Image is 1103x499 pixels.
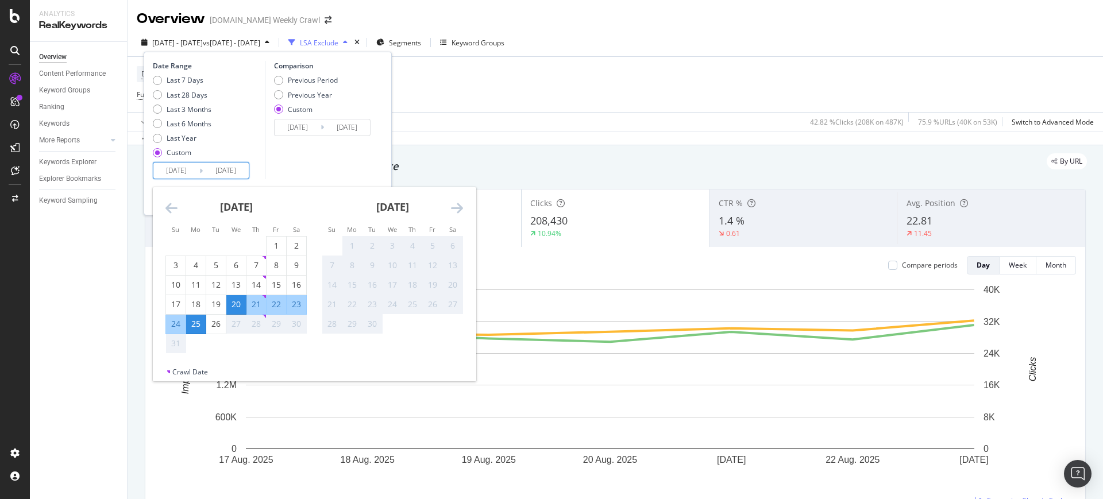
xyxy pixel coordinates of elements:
div: Comparison [274,61,374,71]
div: [DOMAIN_NAME] Weekly Crawl [210,14,320,26]
div: 0.61 [726,229,740,238]
a: Keywords Explorer [39,156,119,168]
div: 15 [342,279,362,291]
div: Previous Period [288,75,338,85]
div: Move forward to switch to the next month. [451,201,463,215]
div: 1 [342,240,362,252]
span: 1.4 % [719,214,745,227]
span: Clicks [530,198,552,208]
div: 6 [226,260,246,271]
td: Choose Saturday, August 16, 2025 as your check-in date. It’s available. [287,275,307,295]
div: Keywords [39,118,70,130]
td: Choose Sunday, August 10, 2025 as your check-in date. It’s available. [166,275,186,295]
button: Apply [137,113,170,131]
a: Ranking [39,101,119,113]
td: Not available. Saturday, August 30, 2025 [287,314,307,334]
button: LSA Exclude [284,33,352,52]
div: 75.9 % URLs ( 40K on 53K ) [918,117,997,127]
div: Keyword Groups [39,84,90,96]
span: [DATE] - [DATE] [152,38,203,48]
button: Segments [372,33,426,52]
small: Sa [293,225,300,234]
div: 4 [403,240,422,252]
div: Open Intercom Messenger [1064,460,1092,488]
td: Choose Wednesday, August 13, 2025 as your check-in date. It’s available. [226,275,246,295]
span: Device [141,69,163,79]
button: Day [967,256,1000,274]
div: 27 [226,318,246,330]
td: Choose Saturday, August 9, 2025 as your check-in date. It’s available. [287,256,307,275]
text: [DATE] [717,455,746,465]
div: Keywords Explorer [39,156,97,168]
td: Choose Tuesday, August 19, 2025 as your check-in date. It’s available. [206,295,226,314]
div: Keyword Sampling [39,195,98,207]
strong: [DATE] [376,200,409,214]
td: Not available. Saturday, September 20, 2025 [443,275,463,295]
div: legacy label [1047,153,1087,169]
div: 18 [186,299,206,310]
div: Custom [167,148,191,157]
div: 17 [166,299,186,310]
span: vs [DATE] - [DATE] [203,38,260,48]
div: 14 [246,279,266,291]
div: Last 3 Months [167,105,211,114]
a: Keywords [39,118,119,130]
div: Custom [288,105,313,114]
div: Analytics [39,9,118,19]
text: 22 Aug. 2025 [826,455,880,465]
div: 26 [206,318,226,330]
button: [DATE] - [DATE]vs[DATE] - [DATE] [137,33,274,52]
td: Not available. Wednesday, September 17, 2025 [383,275,403,295]
div: 12 [206,279,226,291]
td: Not available. Friday, September 26, 2025 [423,295,443,314]
div: 15 [267,279,286,291]
div: Keyword Groups [452,38,504,48]
td: Not available. Sunday, August 31, 2025 [166,334,186,353]
button: Month [1036,256,1076,274]
div: Last Year [167,133,196,143]
div: Move backward to switch to the previous month. [165,201,178,215]
div: A chart. [155,284,1065,483]
td: Not available. Thursday, September 4, 2025 [403,236,423,256]
strong: [DATE] [220,200,253,214]
div: Date Range [153,61,262,71]
div: Day [977,260,990,270]
td: Not available. Friday, September 5, 2025 [423,236,443,256]
div: 42.82 % Clicks ( 208K on 487K ) [810,117,904,127]
span: 22.81 [907,214,932,227]
div: 10.94% [538,229,561,238]
div: 31 [166,338,186,349]
div: Custom [153,148,211,157]
text: 0 [984,444,989,454]
div: RealKeywords [39,19,118,32]
text: [DATE] [959,455,988,465]
div: 8 [342,260,362,271]
div: Previous Year [274,90,338,100]
div: LSA Exclude [300,38,338,48]
td: Not available. Thursday, September 18, 2025 [403,275,423,295]
div: Last Year [153,133,211,143]
div: 11.45 [914,229,932,238]
div: Last 28 Days [167,90,207,100]
div: 20 [226,299,246,310]
div: 3 [383,240,402,252]
div: Switch to Advanced Mode [1012,117,1094,127]
div: 11 [186,279,206,291]
td: Not available. Sunday, September 28, 2025 [322,314,342,334]
div: 23 [362,299,382,310]
div: 30 [362,318,382,330]
td: Choose Thursday, August 14, 2025 as your check-in date. It’s available. [246,275,267,295]
div: 1 [267,240,286,252]
div: 8 [267,260,286,271]
div: Compare periods [902,260,958,270]
td: Not available. Wednesday, September 24, 2025 [383,295,403,314]
button: Week [1000,256,1036,274]
td: Choose Monday, August 11, 2025 as your check-in date. It’s available. [186,275,206,295]
a: More Reports [39,134,107,146]
div: 7 [322,260,342,271]
td: Choose Monday, August 4, 2025 as your check-in date. It’s available. [186,256,206,275]
text: 600K [215,412,237,422]
div: 27 [443,299,462,310]
div: Previous Period [274,75,338,85]
div: 21 [322,299,342,310]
